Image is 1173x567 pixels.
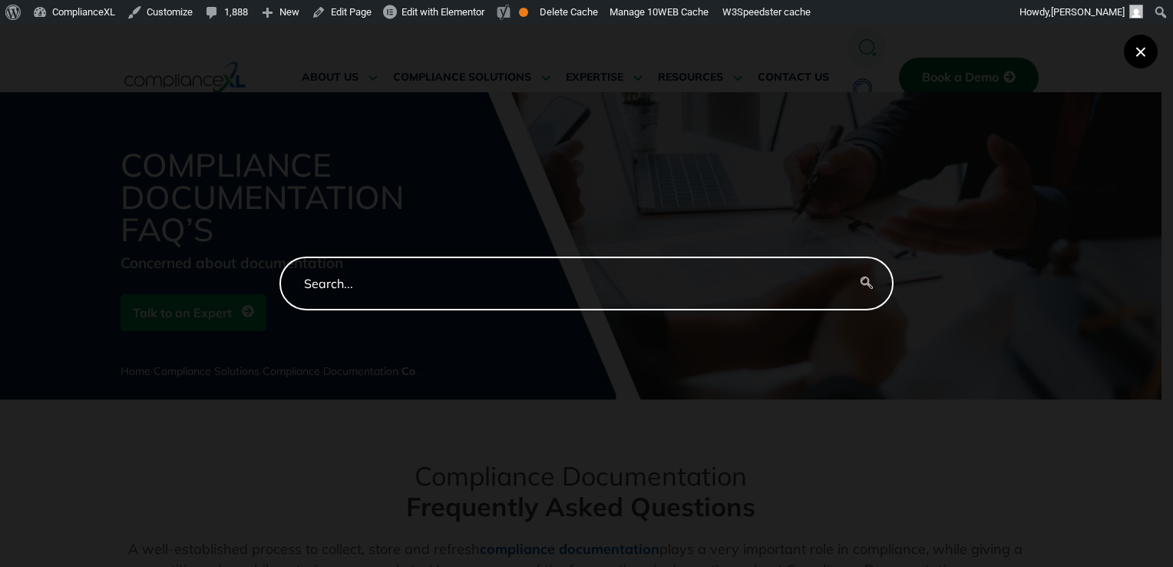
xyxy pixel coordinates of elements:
[279,257,894,310] input: search-form
[401,6,484,18] span: Edit with Elementor
[1124,35,1158,68] button: ×
[1051,6,1125,18] span: [PERSON_NAME]
[840,257,894,310] button: search-button
[519,8,528,17] div: OK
